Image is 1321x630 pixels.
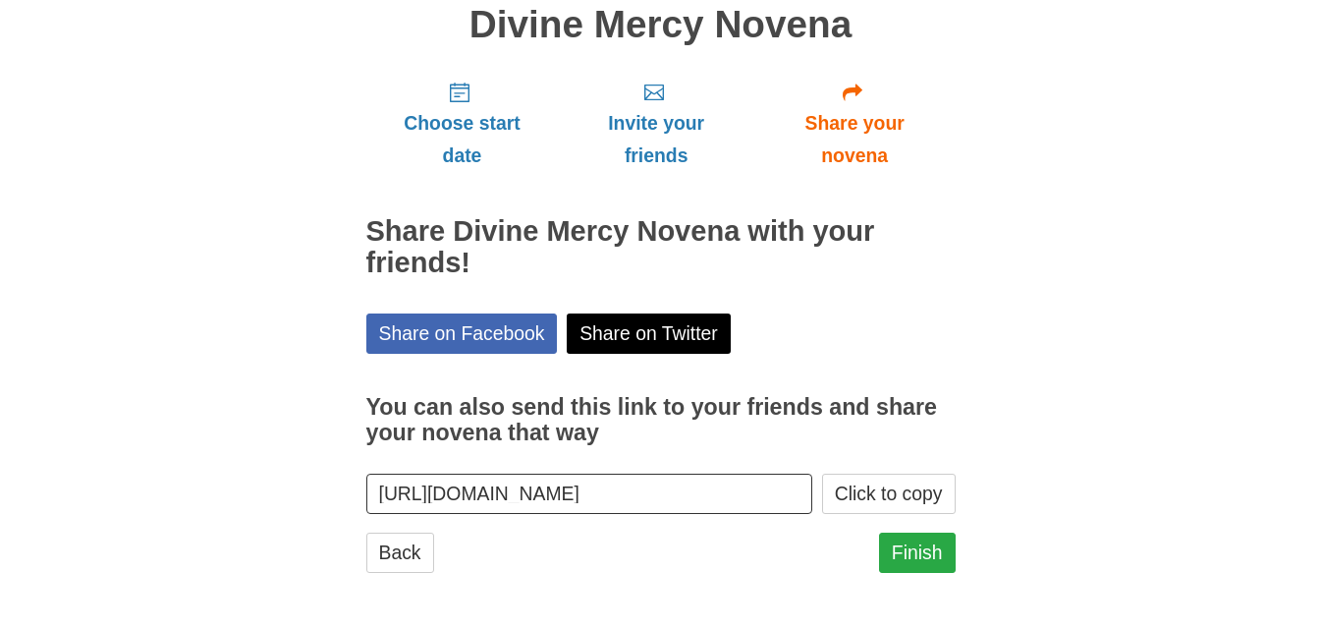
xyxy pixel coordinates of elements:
[366,395,956,445] h3: You can also send this link to your friends and share your novena that way
[366,4,956,46] h1: Divine Mercy Novena
[366,533,434,573] a: Back
[774,107,936,172] span: Share your novena
[558,65,753,182] a: Invite your friends
[879,533,956,573] a: Finish
[386,107,539,172] span: Choose start date
[366,314,558,354] a: Share on Facebook
[578,107,734,172] span: Invite your friends
[366,65,559,182] a: Choose start date
[822,474,956,514] button: Click to copy
[366,216,956,279] h2: Share Divine Mercy Novena with your friends!
[567,314,731,354] a: Share on Twitter
[754,65,956,182] a: Share your novena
